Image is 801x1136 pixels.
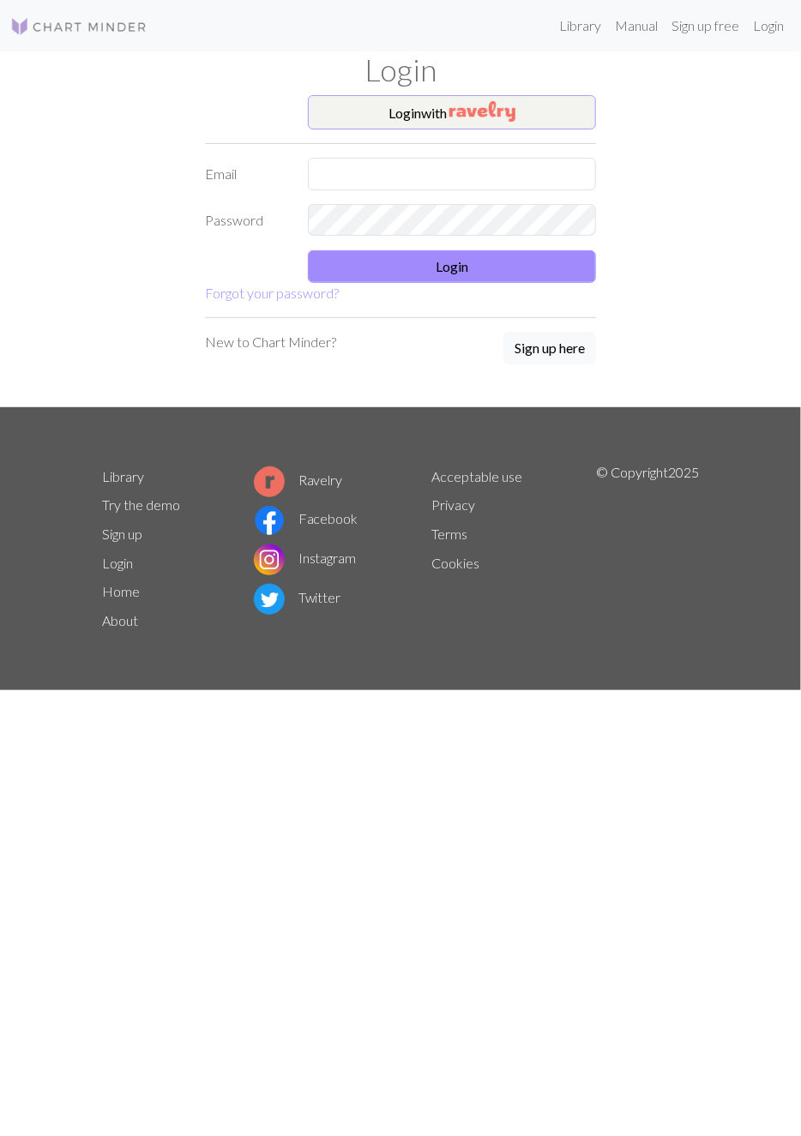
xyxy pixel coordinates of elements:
a: About [102,612,138,628]
label: Password [195,204,298,237]
a: Cookies [431,555,479,571]
a: Manual [608,9,665,43]
img: Ravelry [449,101,515,122]
a: Forgot your password? [205,285,339,301]
a: Twitter [254,589,341,605]
button: Login [308,250,596,283]
a: Facebook [254,510,358,526]
img: Twitter logo [254,584,285,615]
p: © Copyright 2025 [596,462,699,635]
a: Terms [431,526,467,542]
a: Try the demo [102,496,180,513]
a: Login [102,555,133,571]
img: Instagram logo [254,544,285,575]
button: Loginwith [308,95,596,129]
img: Ravelry logo [254,466,285,497]
a: Sign up [102,526,142,542]
a: Instagram [254,550,357,566]
img: Facebook logo [254,505,285,536]
a: Login [746,9,791,43]
a: Acceptable use [431,468,522,484]
a: Home [102,583,140,599]
a: Sign up free [665,9,746,43]
a: Sign up here [503,332,596,366]
label: Email [195,158,298,190]
h1: Login [92,51,709,88]
button: Sign up here [503,332,596,364]
a: Library [102,468,144,484]
a: Privacy [431,496,475,513]
a: Library [552,9,608,43]
p: New to Chart Minder? [205,332,336,352]
img: Logo [10,16,148,37]
a: Ravelry [254,472,343,488]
